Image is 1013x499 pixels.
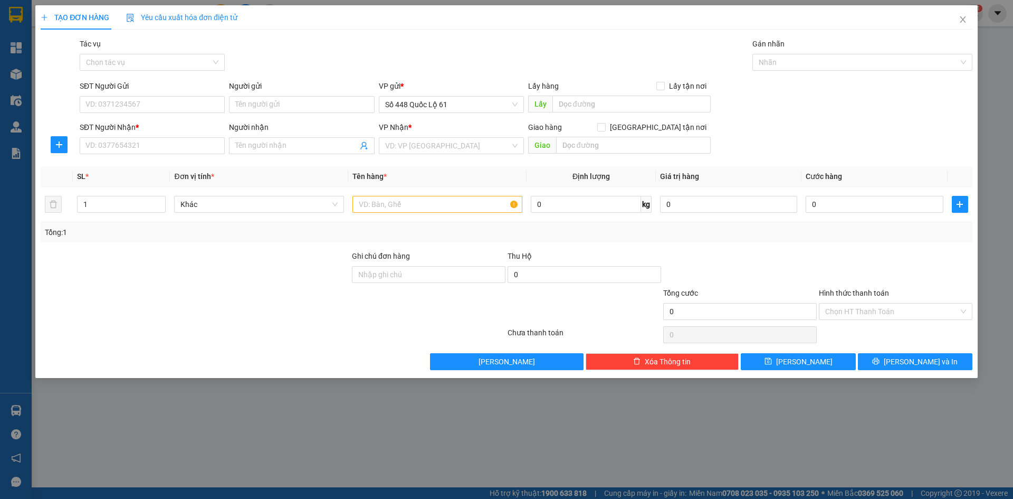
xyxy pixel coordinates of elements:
span: [PERSON_NAME] và In [884,356,958,368]
div: VP gửi [379,80,524,92]
div: Tổng: 1 [45,227,391,238]
label: Tác vụ [80,40,101,48]
span: plus [952,200,968,209]
div: SĐT Người Nhận [80,121,225,133]
span: Tổng cước [663,289,698,297]
span: SL [77,172,85,181]
button: delete [45,196,62,213]
span: [GEOGRAPHIC_DATA] tận nơi [606,121,711,133]
span: Giá trị hàng [660,172,699,181]
span: Lấy hàng [528,82,559,90]
input: Dọc đường [552,96,711,112]
span: Tên hàng [352,172,387,181]
span: plus [41,14,48,21]
input: 0 [660,196,797,213]
span: Khác [180,196,338,212]
span: [PERSON_NAME] [479,356,535,368]
button: save[PERSON_NAME] [741,353,855,370]
span: Cước hàng [806,172,842,181]
span: Đơn vị tính [174,172,214,181]
label: Hình thức thanh toán [819,289,889,297]
input: Dọc đường [556,137,711,154]
span: Giao [528,137,556,154]
button: plus [51,136,68,153]
span: kg [641,196,652,213]
div: Chưa thanh toán [506,327,662,345]
label: Ghi chú đơn hàng [352,252,410,260]
span: close [959,15,967,24]
span: user-add [360,142,368,150]
span: Yêu cầu xuất hóa đơn điện tử [126,13,237,22]
span: Lấy [528,96,552,112]
span: TẠO ĐƠN HÀNG [41,13,109,22]
span: delete [633,357,641,366]
input: VD: Bàn, Ghế [352,196,522,213]
button: [PERSON_NAME] [430,353,584,370]
span: printer [872,357,880,366]
span: Xóa Thông tin [645,356,691,368]
button: printer[PERSON_NAME] và In [858,353,972,370]
label: Gán nhãn [752,40,785,48]
span: [PERSON_NAME] [776,356,833,368]
span: Số 448 Quốc Lộ 61 [385,97,518,112]
button: plus [952,196,968,213]
button: deleteXóa Thông tin [586,353,739,370]
span: plus [51,140,67,149]
span: Thu Hộ [508,252,532,260]
span: VP Nhận [379,123,408,131]
span: save [764,357,772,366]
div: Người gửi [229,80,374,92]
span: Lấy tận nơi [665,80,711,92]
img: icon [126,14,135,22]
span: Giao hàng [528,123,562,131]
button: Close [948,5,978,35]
input: Ghi chú đơn hàng [352,266,505,283]
span: Định lượng [572,172,610,181]
div: Người nhận [229,121,374,133]
div: SĐT Người Gửi [80,80,225,92]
